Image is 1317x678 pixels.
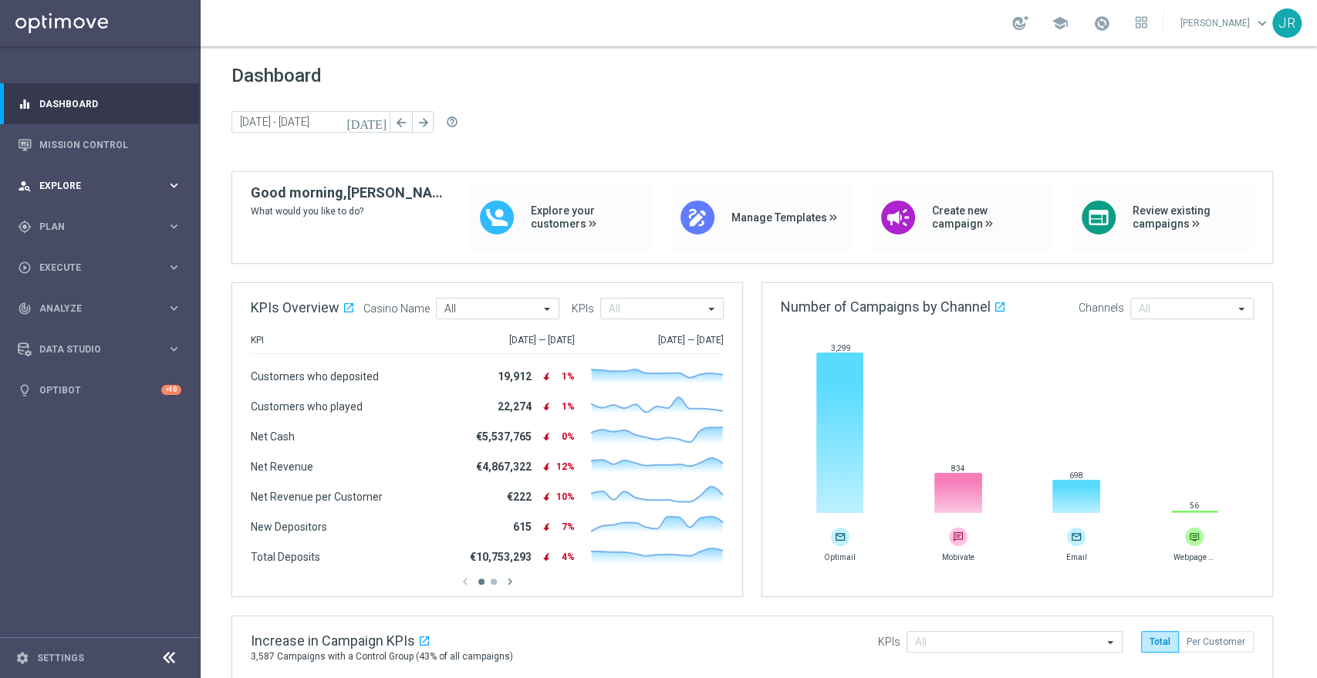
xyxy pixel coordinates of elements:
[167,219,181,234] i: keyboard_arrow_right
[17,221,182,233] button: gps_fixed Plan keyboard_arrow_right
[18,97,32,111] i: equalizer
[1272,8,1302,38] div: JR
[18,179,167,193] div: Explore
[17,180,182,192] button: person_search Explore keyboard_arrow_right
[37,653,84,663] a: Settings
[18,383,32,397] i: lightbulb
[17,343,182,356] button: Data Studio keyboard_arrow_right
[39,263,167,272] span: Execute
[17,302,182,315] button: track_changes Analyze keyboard_arrow_right
[18,220,32,234] i: gps_fixed
[39,181,167,191] span: Explore
[17,139,182,151] button: Mission Control
[39,369,161,410] a: Optibot
[1052,15,1069,32] span: school
[1254,15,1271,32] span: keyboard_arrow_down
[18,261,32,275] i: play_circle_outline
[39,222,167,231] span: Plan
[18,342,167,356] div: Data Studio
[167,178,181,193] i: keyboard_arrow_right
[39,304,167,313] span: Analyze
[167,301,181,315] i: keyboard_arrow_right
[167,260,181,275] i: keyboard_arrow_right
[167,342,181,356] i: keyboard_arrow_right
[17,384,182,396] button: lightbulb Optibot +10
[17,261,182,274] button: play_circle_outline Execute keyboard_arrow_right
[39,83,181,124] a: Dashboard
[39,345,167,354] span: Data Studio
[18,220,167,234] div: Plan
[18,124,181,165] div: Mission Control
[18,369,181,410] div: Optibot
[18,261,167,275] div: Execute
[39,124,181,165] a: Mission Control
[18,83,181,124] div: Dashboard
[15,651,29,665] i: settings
[18,302,167,315] div: Analyze
[18,179,32,193] i: person_search
[18,302,32,315] i: track_changes
[1179,12,1272,35] a: [PERSON_NAME]keyboard_arrow_down
[17,98,182,110] button: equalizer Dashboard
[161,385,181,395] div: +10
